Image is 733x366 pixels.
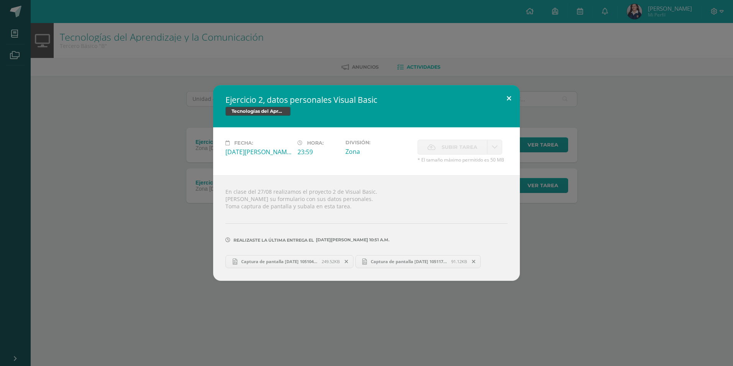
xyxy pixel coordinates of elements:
[225,94,508,105] h2: Ejercicio 2, datos personales Visual Basic
[213,175,520,280] div: En clase del 27/08 realizamos el proyecto 2 de Visual Basic. [PERSON_NAME] su formulario con sus ...
[345,147,411,156] div: Zona
[340,257,353,266] span: Remover entrega
[225,107,291,116] span: Tecnologías del Aprendizaje y la Comunicación
[417,157,508,163] span: * El tamaño máximo permitido es 50 MB
[225,255,353,268] a: Captura de pantalla [DATE] 105104.png 249.52KB
[442,140,477,154] span: Subir tarea
[487,140,502,155] a: La fecha de entrega ha expirado
[297,148,339,156] div: 23:59
[367,259,451,264] span: Captura de pantalla [DATE] 105117.png
[234,140,253,146] span: Fecha:
[417,140,487,155] label: La fecha de entrega ha expirado
[467,257,480,266] span: Remover entrega
[355,255,481,268] a: Captura de pantalla [DATE] 105117.png 91.12KB
[237,259,322,264] span: Captura de pantalla [DATE] 105104.png
[345,140,411,145] label: División:
[225,148,291,156] div: [DATE][PERSON_NAME]
[322,259,340,264] span: 249.52KB
[233,237,314,243] span: Realizaste la última entrega el
[307,140,324,146] span: Hora:
[451,259,467,264] span: 91.12KB
[498,85,520,111] button: Close (Esc)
